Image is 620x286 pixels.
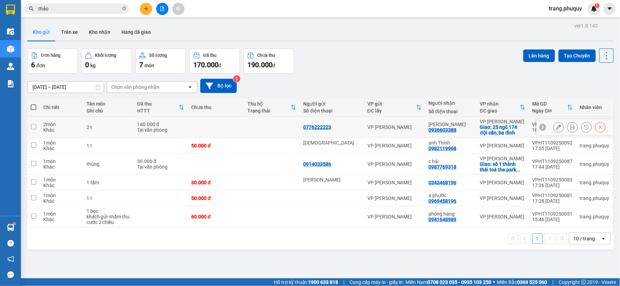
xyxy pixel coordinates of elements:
div: Chi tiết [43,105,80,110]
div: khách gửi nhầm thu cước 2 chiều [87,214,130,225]
div: 10 / trang [574,235,595,242]
div: VP [PERSON_NAME] [367,214,422,219]
div: 2 t [87,124,130,130]
div: VP [PERSON_NAME] [367,161,422,167]
span: món [144,63,154,68]
span: copyright [581,280,586,285]
span: trang.phuquy [544,4,588,13]
div: 0982119968 [429,146,457,151]
div: VPHT1109250051 [532,211,573,217]
div: a phước [429,193,473,198]
div: HTTT [137,108,179,114]
div: phòng hàng [429,211,473,217]
div: 140.000 đ [137,122,184,127]
div: VP [PERSON_NAME] [480,214,525,219]
span: 190.000 [247,61,272,69]
div: 17:55 [DATE] [532,146,573,151]
span: ... [516,167,521,172]
div: VP [PERSON_NAME] [367,124,422,130]
span: Miền Bắc [497,278,547,286]
span: đơn [36,63,45,68]
div: VP [PERSON_NAME] [367,143,422,148]
div: 0969458196 [429,198,457,204]
span: close-circle [122,6,126,10]
div: VP [PERSON_NAME] [480,143,525,148]
div: 1 món [43,193,80,198]
img: logo-vxr [6,5,15,15]
div: 0776222223 [303,124,331,130]
span: Hỗ trợ kỹ thuật: [274,278,338,286]
div: 1 t [87,143,130,148]
div: Ghi chú [87,108,130,114]
span: search [29,6,34,11]
sup: 1 [595,3,600,8]
div: Đã thu [203,53,216,58]
span: caret-down [607,6,613,12]
strong: 0708 023 035 - 0935 103 250 [428,279,492,285]
div: Chưa thu [191,105,240,110]
div: 1 món [43,177,80,183]
div: Tên món [87,101,130,107]
div: 30.000 đ [191,180,240,185]
div: VP [PERSON_NAME] [367,180,422,185]
div: Khác [43,198,80,204]
div: 60.000 đ [191,214,240,219]
div: phúc sơn [303,140,360,146]
div: ver 1.8.143 [575,22,598,30]
div: 0936603388 [429,127,457,133]
div: VPHT1109250081 [532,193,573,198]
div: 15:46 [DATE] [532,217,573,222]
div: 1 tấm [87,180,130,185]
span: đ [272,63,275,68]
button: Đã thu170.000đ [189,48,240,74]
svg: open [187,84,193,90]
div: Khác [43,146,80,151]
div: thùng [87,161,130,167]
strong: 1900 633 818 [308,279,338,285]
div: 0987769318 [429,164,457,170]
button: Số lượng7món [135,48,186,74]
th: Toggle SortBy [364,98,425,117]
div: Ngày ĐH [532,108,567,114]
img: warehouse-icon [7,28,14,35]
button: Hàng đã giao [116,24,156,40]
div: 17:44 [DATE] [532,164,573,170]
div: trang.phuquy [580,180,610,185]
button: plus [140,3,152,15]
th: Toggle SortBy [477,98,529,117]
div: Khác [43,127,80,133]
span: notification [7,256,14,262]
span: 7 [139,61,143,69]
div: Đơn hàng [41,53,60,58]
span: | [343,278,344,286]
button: Bộ lọc [200,79,237,93]
img: warehouse-icon [7,224,14,231]
div: 50.000 đ [191,143,240,148]
div: Thu hộ [247,101,291,107]
div: Chọn văn phòng nhận [111,84,159,91]
div: Số điện thoại [303,108,360,114]
div: Tại văn phòng [137,127,184,133]
div: 30.000 đ [137,159,184,164]
div: anh Thinh [429,140,473,146]
div: Số điện thoại [429,109,473,114]
div: VPHT1109250087 [532,159,573,164]
div: 17:36 [DATE] [532,183,573,188]
span: kg [90,63,96,68]
div: VP [PERSON_NAME] [367,195,422,201]
div: Chưa thu [257,53,275,58]
div: Phan Văn Lâm [429,122,473,127]
sup: 1 [13,223,15,225]
div: Người gửi [303,101,360,107]
span: file-add [160,6,165,11]
svg: open [601,236,606,241]
div: 1 bọc [87,208,130,214]
span: question-circle [7,240,14,247]
div: VPHT1109250107 [532,122,573,127]
div: 1 món [43,159,80,164]
div: VP nhận [480,101,520,107]
img: icon-new-feature [591,6,597,12]
img: warehouse-icon [7,63,14,70]
span: ⚪️ [493,281,495,284]
span: | [553,278,554,286]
